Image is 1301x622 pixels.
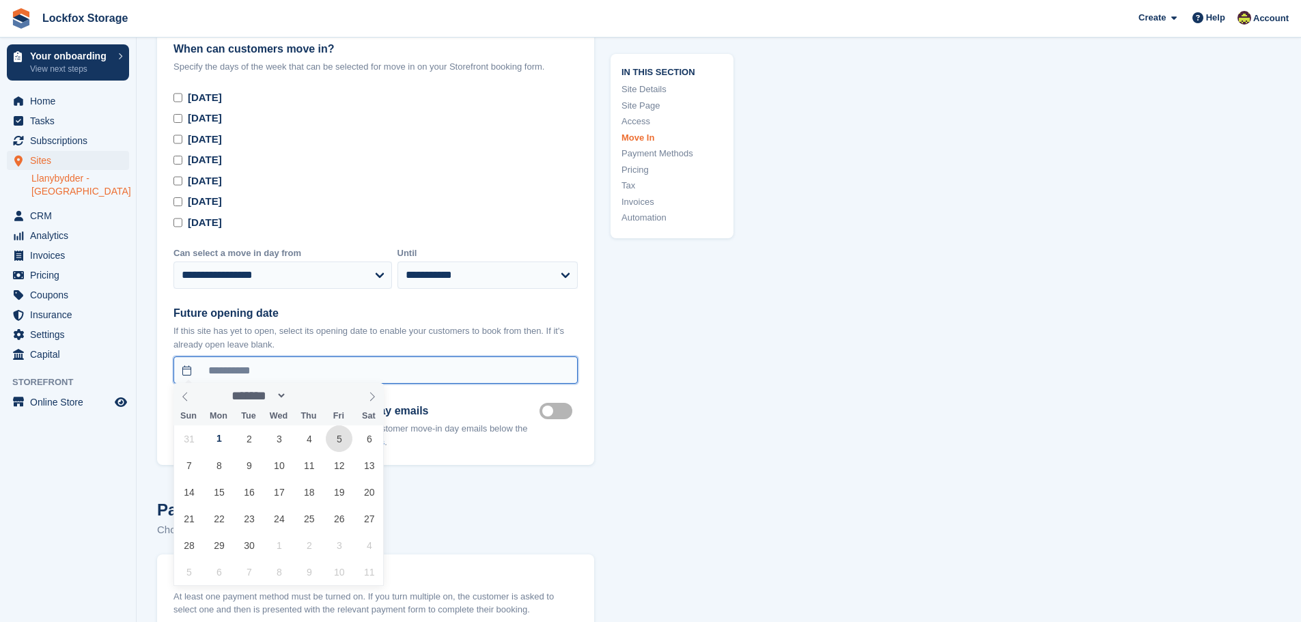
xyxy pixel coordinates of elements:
[30,393,112,412] span: Online Store
[621,98,723,112] a: Site Page
[1138,11,1166,25] span: Create
[266,559,292,585] span: October 8, 2025
[113,394,129,410] a: Preview store
[173,324,578,351] p: If this site has yet to open, select its opening date to enable your customers to book from then....
[326,425,352,452] span: September 5, 2025
[188,194,222,210] div: [DATE]
[7,305,129,324] a: menu
[30,131,112,150] span: Subscriptions
[176,479,202,505] span: September 14, 2025
[234,412,264,421] span: Tue
[157,522,594,538] p: Choose how customers can pay while booking.
[236,505,262,532] span: September 23, 2025
[176,425,202,452] span: August 31, 2025
[176,532,202,559] span: September 28, 2025
[173,41,578,57] label: When can customers move in?
[206,559,232,585] span: October 6, 2025
[621,162,723,176] a: Pricing
[356,559,382,585] span: October 11, 2025
[30,325,112,344] span: Settings
[31,172,129,198] a: Llanybydder - [GEOGRAPHIC_DATA]
[30,91,112,111] span: Home
[206,532,232,559] span: September 29, 2025
[11,8,31,29] img: stora-icon-8386f47178a22dfd0bd8f6a31ec36ba5ce8667c1dd55bd0f319d3a0aa187defe.svg
[30,246,112,265] span: Invoices
[326,479,352,505] span: September 19, 2025
[354,412,384,421] span: Sat
[7,44,129,81] a: Your onboarding View next steps
[356,532,382,559] span: October 4, 2025
[621,195,723,208] a: Invoices
[30,226,112,245] span: Analytics
[7,246,129,265] a: menu
[324,412,354,421] span: Fri
[7,345,129,364] a: menu
[294,412,324,421] span: Thu
[188,111,222,126] div: [DATE]
[356,452,382,479] span: September 13, 2025
[7,266,129,285] a: menu
[287,388,330,403] input: Year
[236,452,262,479] span: September 9, 2025
[621,211,723,225] a: Automation
[30,63,111,75] p: View next steps
[7,285,129,305] a: menu
[296,425,322,452] span: September 4, 2025
[266,452,292,479] span: September 10, 2025
[397,246,578,260] label: Until
[30,266,112,285] span: Pricing
[12,376,136,389] span: Storefront
[621,179,723,193] a: Tax
[621,147,723,160] a: Payment Methods
[264,412,294,421] span: Wed
[236,479,262,505] span: September 16, 2025
[157,498,594,522] h2: Payment methods
[30,305,112,324] span: Insurance
[1237,11,1251,25] img: Dan Shepherd
[621,83,723,96] a: Site Details
[37,7,133,29] a: Lockfox Storage
[236,532,262,559] span: September 30, 2025
[7,131,129,150] a: menu
[173,305,578,322] label: Future opening date
[7,226,129,245] a: menu
[266,479,292,505] span: September 17, 2025
[266,532,292,559] span: October 1, 2025
[188,215,222,231] div: [DATE]
[30,206,112,225] span: CRM
[206,505,232,532] span: September 22, 2025
[188,132,222,147] div: [DATE]
[30,285,112,305] span: Coupons
[326,532,352,559] span: October 3, 2025
[188,152,222,168] div: [DATE]
[1253,12,1289,25] span: Account
[176,505,202,532] span: September 21, 2025
[266,505,292,532] span: September 24, 2025
[356,505,382,532] span: September 27, 2025
[173,412,204,421] span: Sun
[236,425,262,452] span: September 2, 2025
[30,51,111,61] p: Your onboarding
[296,532,322,559] span: October 2, 2025
[30,345,112,364] span: Capital
[540,410,578,412] label: Move in mailer custom message on
[356,425,382,452] span: September 6, 2025
[236,559,262,585] span: October 7, 2025
[621,130,723,144] a: Move In
[188,173,222,189] div: [DATE]
[173,590,578,617] p: At least one payment method must be turned on. If you turn multiple on, the customer is asked to ...
[7,206,129,225] a: menu
[30,111,112,130] span: Tasks
[326,559,352,585] span: October 10, 2025
[296,505,322,532] span: September 25, 2025
[7,393,129,412] a: menu
[206,452,232,479] span: September 8, 2025
[206,425,232,452] span: September 1, 2025
[7,91,129,111] a: menu
[296,479,322,505] span: September 18, 2025
[266,425,292,452] span: September 3, 2025
[326,452,352,479] span: September 12, 2025
[176,452,202,479] span: September 7, 2025
[356,479,382,505] span: September 20, 2025
[7,325,129,344] a: menu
